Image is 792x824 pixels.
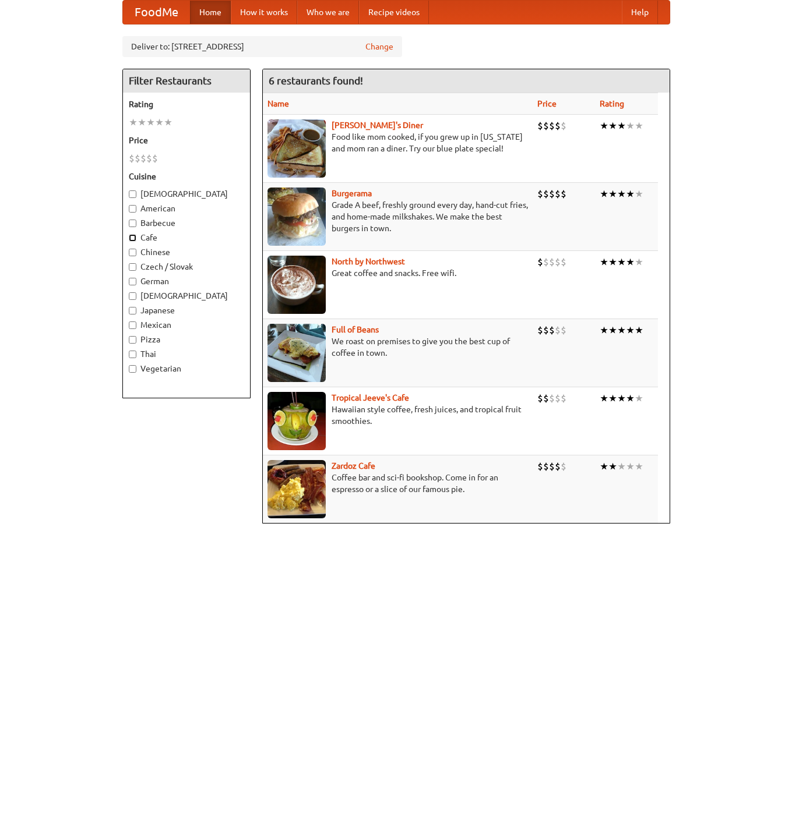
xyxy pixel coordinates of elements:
[332,257,405,266] a: North by Northwest
[635,119,643,132] li: ★
[635,392,643,405] li: ★
[561,256,566,268] li: $
[267,324,326,382] img: beans.jpg
[129,116,138,129] li: ★
[549,392,555,405] li: $
[129,363,244,374] label: Vegetarian
[129,232,244,243] label: Cafe
[600,460,608,473] li: ★
[129,351,136,358] input: Thai
[332,121,423,130] b: [PERSON_NAME]'s Diner
[561,188,566,200] li: $
[617,188,626,200] li: ★
[617,256,626,268] li: ★
[129,263,136,271] input: Czech / Slovak
[617,119,626,132] li: ★
[129,334,244,345] label: Pizza
[267,119,326,178] img: sallys.jpg
[129,319,244,331] label: Mexican
[332,461,375,471] a: Zardoz Cafe
[555,460,561,473] li: $
[608,256,617,268] li: ★
[549,324,555,337] li: $
[543,119,549,132] li: $
[190,1,231,24] a: Home
[549,188,555,200] li: $
[600,99,624,108] a: Rating
[555,324,561,337] li: $
[129,261,244,273] label: Czech / Slovak
[267,392,326,450] img: jeeves.jpg
[123,69,250,93] h4: Filter Restaurants
[543,256,549,268] li: $
[600,119,608,132] li: ★
[626,460,635,473] li: ★
[549,460,555,473] li: $
[267,188,326,246] img: burgerama.jpg
[129,321,136,329] input: Mexican
[129,348,244,360] label: Thai
[622,1,658,24] a: Help
[608,324,617,337] li: ★
[129,188,244,200] label: [DEMOGRAPHIC_DATA]
[359,1,429,24] a: Recipe videos
[267,335,528,359] p: We roast on premises to give you the best cup of coffee in town.
[617,324,626,337] li: ★
[267,99,289,108] a: Name
[129,98,244,110] h5: Rating
[129,217,244,229] label: Barbecue
[555,392,561,405] li: $
[140,152,146,165] li: $
[635,460,643,473] li: ★
[555,188,561,200] li: $
[129,292,136,300] input: [DEMOGRAPHIC_DATA]
[365,41,393,52] a: Change
[635,324,643,337] li: ★
[561,119,566,132] li: $
[267,460,326,518] img: zardoz.jpg
[231,1,297,24] a: How it works
[600,256,608,268] li: ★
[129,246,244,258] label: Chinese
[543,392,549,405] li: $
[267,267,528,279] p: Great coffee and snacks. Free wifi.
[267,404,528,427] p: Hawaiian style coffee, fresh juices, and tropical fruit smoothies.
[561,460,566,473] li: $
[129,307,136,314] input: Japanese
[155,116,164,129] li: ★
[129,190,136,198] input: [DEMOGRAPHIC_DATA]
[129,290,244,302] label: [DEMOGRAPHIC_DATA]
[626,324,635,337] li: ★
[608,188,617,200] li: ★
[129,205,136,213] input: American
[135,152,140,165] li: $
[332,393,409,402] a: Tropical Jeeve's Cafe
[123,1,190,24] a: FoodMe
[269,75,363,86] ng-pluralize: 6 restaurants found!
[129,275,244,287] label: German
[555,119,561,132] li: $
[146,116,155,129] li: ★
[164,116,173,129] li: ★
[608,119,617,132] li: ★
[561,392,566,405] li: $
[129,135,244,146] h5: Price
[543,188,549,200] li: $
[635,188,643,200] li: ★
[617,460,626,473] li: ★
[543,460,549,473] li: $
[537,392,543,405] li: $
[537,256,543,268] li: $
[138,116,146,129] li: ★
[608,460,617,473] li: ★
[332,189,372,198] a: Burgerama
[267,131,528,154] p: Food like mom cooked, if you grew up in [US_STATE] and mom ran a diner. Try our blue plate special!
[129,171,244,182] h5: Cuisine
[635,256,643,268] li: ★
[297,1,359,24] a: Who we are
[332,325,379,334] a: Full of Beans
